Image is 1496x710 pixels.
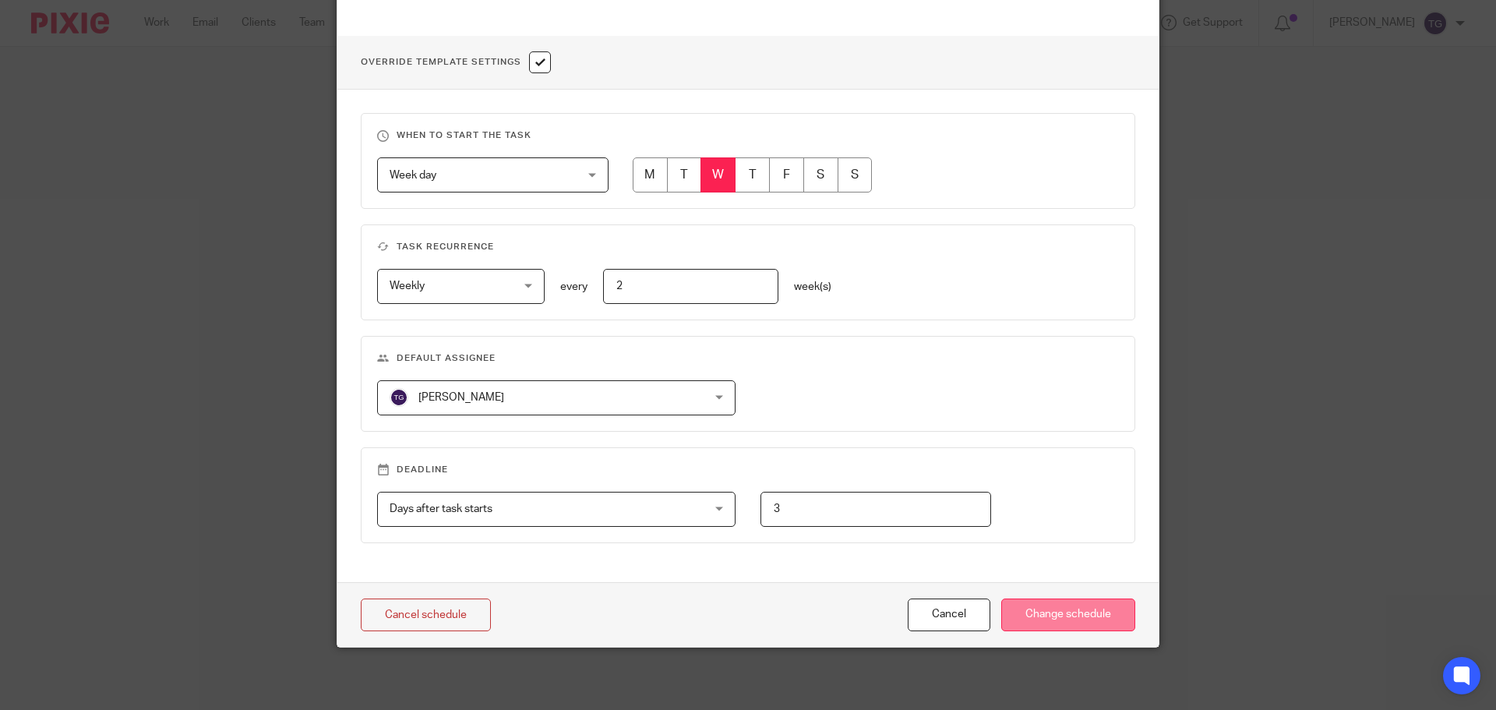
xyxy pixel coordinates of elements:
button: Cancel [908,599,990,632]
h3: Default assignee [377,352,1119,365]
h3: Deadline [377,464,1119,476]
a: Cancel schedule [361,599,491,632]
span: [PERSON_NAME] [418,392,504,403]
span: week(s) [794,281,831,292]
span: Weekly [390,281,425,291]
input: Change schedule [1001,599,1135,632]
h1: Override Template Settings [361,51,551,73]
h3: Task recurrence [377,241,1119,253]
span: Days after task starts [390,503,492,514]
img: svg%3E [390,388,408,407]
p: every [560,279,587,295]
span: Week day [390,170,436,181]
h3: When to start the task [377,129,1119,142]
